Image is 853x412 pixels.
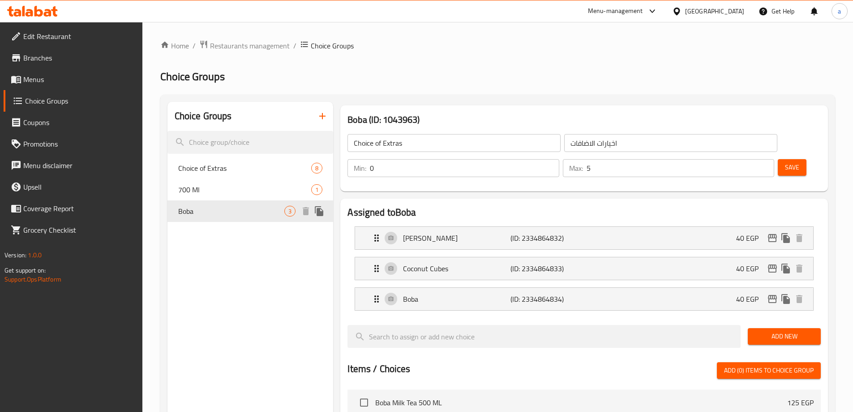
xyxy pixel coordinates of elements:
nav: breadcrumb [160,40,835,52]
p: 125 EGP [787,397,814,408]
button: duplicate [779,231,793,245]
span: Add New [755,331,814,342]
p: Max: [569,163,583,173]
button: delete [793,262,806,275]
button: duplicate [313,204,326,218]
span: Save [785,162,799,173]
li: Expand [347,284,821,314]
span: Branches [23,52,135,63]
div: Choices [311,163,322,173]
a: Grocery Checklist [4,219,142,241]
a: Choice Groups [4,90,142,112]
span: Grocery Checklist [23,225,135,235]
div: Menu-management [588,6,643,17]
a: Menu disclaimer [4,155,142,176]
p: Min: [354,163,366,173]
span: Restaurants management [210,40,290,51]
span: 3 [285,207,295,216]
span: Boba [178,206,285,217]
span: Upsell [23,182,135,192]
span: Choice Groups [160,66,225,87]
a: Coupons [4,112,142,133]
li: / [193,40,196,51]
div: [GEOGRAPHIC_DATA] [685,6,744,16]
a: Menus [4,69,142,90]
p: Boba [403,294,510,304]
span: Get support on: [4,265,46,276]
button: delete [793,231,806,245]
h2: Items / Choices [347,362,410,376]
span: Choice of Extras [178,163,312,173]
p: 40 EGP [736,294,766,304]
button: edit [766,231,779,245]
div: Expand [355,288,813,310]
span: Version: [4,249,26,261]
span: 1.0.0 [28,249,42,261]
a: Restaurants management [199,40,290,52]
p: [PERSON_NAME] [403,233,510,243]
li: Expand [347,223,821,253]
span: Menus [23,74,135,85]
a: Coverage Report [4,198,142,219]
span: Promotions [23,139,135,149]
button: delete [299,204,313,218]
div: Expand [355,257,813,280]
button: Add (0) items to choice group [717,362,821,379]
span: Select choice [355,393,373,412]
a: Branches [4,47,142,69]
li: / [293,40,296,51]
button: edit [766,292,779,306]
h2: Choice Groups [175,109,232,123]
div: Choice of Extras8 [167,157,334,179]
p: 40 EGP [736,233,766,243]
p: 40 EGP [736,263,766,274]
li: Expand [347,253,821,284]
div: 700 Ml1 [167,179,334,200]
button: edit [766,262,779,275]
span: Menu disclaimer [23,160,135,171]
button: delete [793,292,806,306]
span: Coupons [23,117,135,128]
span: 1 [312,186,322,194]
a: Home [160,40,189,51]
button: duplicate [779,262,793,275]
a: Upsell [4,176,142,198]
a: Promotions [4,133,142,155]
span: Coverage Report [23,203,135,214]
div: Choices [311,184,322,195]
div: Boba3deleteduplicate [167,200,334,222]
span: Choice Groups [311,40,354,51]
span: Add (0) items to choice group [724,365,814,376]
button: Add New [748,328,821,345]
button: Save [778,159,806,176]
span: 8 [312,164,322,173]
p: (ID: 2334864833) [510,263,582,274]
input: search [347,325,741,348]
div: Choices [284,206,296,217]
a: Support.OpsPlatform [4,273,61,285]
p: Coconut Cubes [403,263,510,274]
p: (ID: 2334864834) [510,294,582,304]
h2: Assigned to Boba [347,206,821,219]
span: Choice Groups [25,95,135,106]
button: duplicate [779,292,793,306]
p: (ID: 2334864832) [510,233,582,243]
span: Edit Restaurant [23,31,135,42]
input: search [167,131,334,154]
a: Edit Restaurant [4,26,142,47]
div: Expand [355,227,813,249]
span: a [838,6,841,16]
span: 700 Ml [178,184,312,195]
span: Boba Milk Tea 500 ML [375,397,787,408]
h3: Boba (ID: 1043963) [347,113,821,127]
